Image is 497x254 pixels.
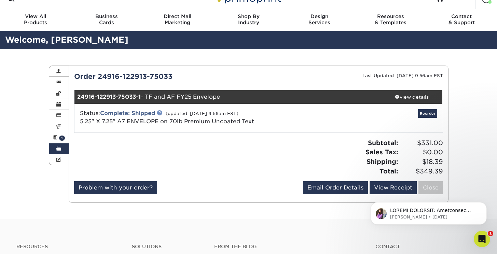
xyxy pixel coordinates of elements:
[71,9,142,31] a: BusinessCards
[74,90,381,104] div: - TF and AF FY25 Envelope
[362,73,443,78] small: Last Updated: [DATE] 9:56am EST
[71,13,142,19] span: Business
[16,244,122,250] h4: Resources
[74,181,157,194] a: Problem with your order?
[426,13,497,19] span: Contact
[100,110,155,116] a: Complete: Shipped
[49,132,69,143] a: 1
[80,118,254,125] a: 5.25" X 7.25" A7 ENVELOPE on 70lb Premium Uncoated Text
[418,181,443,194] a: Close
[426,9,497,31] a: Contact& Support
[400,147,443,157] span: $0.00
[381,94,443,100] div: view details
[69,71,259,82] div: Order 24916-122913-75033
[30,26,118,32] p: Message from Erica, sent 1w ago
[474,231,490,247] iframe: Intercom live chat
[284,9,355,31] a: DesignServices
[375,244,481,250] a: Contact
[77,94,141,100] strong: 24916-122913-75033-1
[142,13,213,19] span: Direct Mail
[355,13,426,19] span: Resources
[400,167,443,176] span: $349.39
[400,157,443,167] span: $18.39
[426,13,497,26] div: & Support
[418,109,437,118] a: Reorder
[488,231,493,236] span: 1
[370,181,417,194] a: View Receipt
[368,139,398,146] strong: Subtotal:
[142,9,213,31] a: Direct MailMarketing
[284,13,355,26] div: Services
[132,244,204,250] h4: Solutions
[75,109,320,126] div: Status:
[214,244,357,250] h4: From the Blog
[360,188,497,236] iframe: Intercom notifications message
[400,138,443,148] span: $331.00
[166,111,238,116] small: (updated: [DATE] 9:56am EST)
[213,13,284,26] div: Industry
[355,9,426,31] a: Resources& Templates
[59,136,65,141] span: 1
[284,13,355,19] span: Design
[381,90,443,104] a: view details
[365,148,398,156] strong: Sales Tax:
[303,181,368,194] a: Email Order Details
[355,13,426,26] div: & Templates
[379,167,398,175] strong: Total:
[367,158,398,165] strong: Shipping:
[213,9,284,31] a: Shop ByIndustry
[213,13,284,19] span: Shop By
[71,13,142,26] div: Cards
[142,13,213,26] div: Marketing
